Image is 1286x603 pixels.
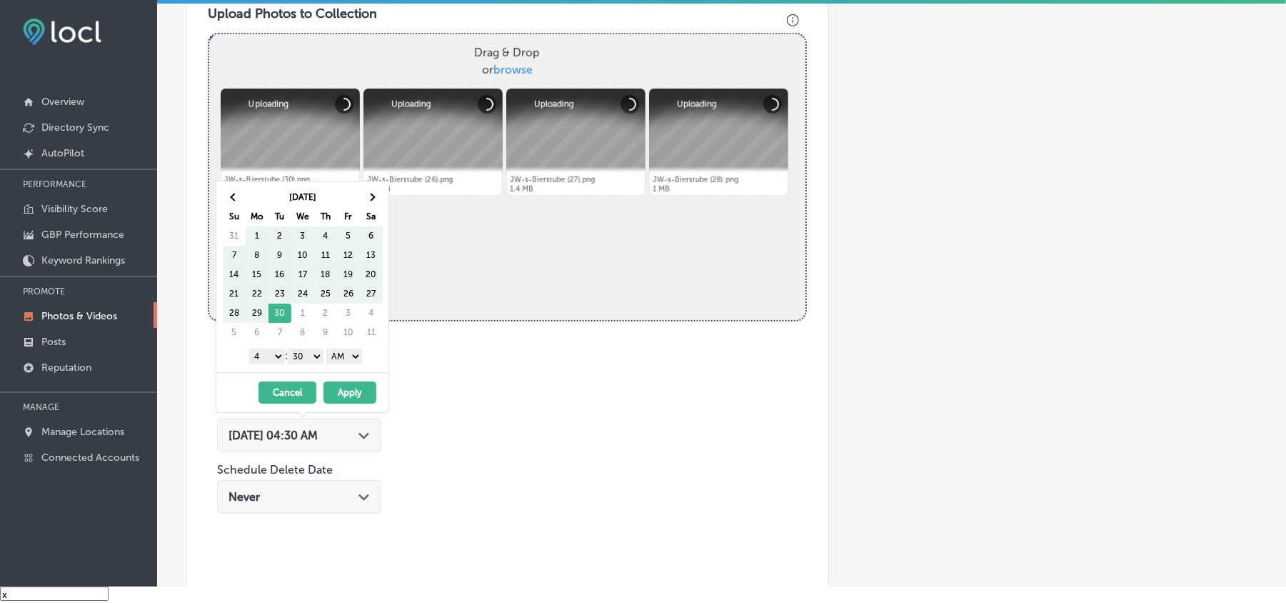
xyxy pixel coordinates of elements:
[41,96,84,108] p: Overview
[268,207,291,226] th: Tu
[246,304,268,323] td: 29
[41,203,108,215] p: Visibility Score
[246,246,268,265] td: 8
[41,452,139,464] p: Connected Accounts
[493,63,533,76] span: browse
[217,463,333,477] label: Schedule Delete Date
[291,284,314,304] td: 24
[223,246,246,265] td: 7
[291,304,314,323] td: 1
[291,265,314,284] td: 17
[337,226,360,246] td: 5
[291,207,314,226] th: We
[314,246,337,265] td: 11
[468,39,546,84] label: Drag & Drop or
[223,284,246,304] td: 21
[314,207,337,226] th: Th
[23,19,101,45] img: fda3e92497d09a02dc62c9cd864e3231.png
[41,426,124,438] p: Manage Locations
[41,310,117,322] p: Photos & Videos
[223,207,246,226] th: Su
[222,345,388,367] div: :
[360,304,383,323] td: 4
[314,226,337,246] td: 4
[314,265,337,284] td: 18
[223,323,246,342] td: 5
[314,304,337,323] td: 2
[268,265,291,284] td: 16
[268,226,291,246] td: 2
[360,284,383,304] td: 27
[223,265,246,284] td: 14
[314,323,337,342] td: 9
[246,284,268,304] td: 22
[337,265,360,284] td: 19
[337,207,360,226] th: Fr
[337,304,360,323] td: 3
[360,226,383,246] td: 6
[360,323,383,342] td: 11
[228,429,318,442] span: [DATE] 04:30 AM
[268,323,291,342] td: 7
[223,226,246,246] td: 31
[360,207,383,226] th: Sa
[246,207,268,226] th: Mo
[337,246,360,265] td: 12
[323,382,376,404] button: Apply
[291,246,314,265] td: 10
[268,246,291,265] td: 9
[337,323,360,342] td: 10
[208,6,807,21] h3: Upload Photos to Collection
[41,121,109,134] p: Directory Sync
[258,382,316,404] button: Cancel
[268,304,291,323] td: 30
[246,226,268,246] td: 1
[41,362,91,374] p: Reputation
[41,147,84,159] p: AutoPilot
[223,304,246,323] td: 28
[291,226,314,246] td: 3
[41,229,124,241] p: GBP Performance
[360,246,383,265] td: 13
[246,323,268,342] td: 6
[360,265,383,284] td: 20
[337,284,360,304] td: 26
[314,284,337,304] td: 25
[228,490,260,504] span: Never
[246,188,360,207] th: [DATE]
[41,336,66,348] p: Posts
[268,284,291,304] td: 23
[246,265,268,284] td: 15
[291,323,314,342] td: 8
[41,254,125,266] p: Keyword Rankings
